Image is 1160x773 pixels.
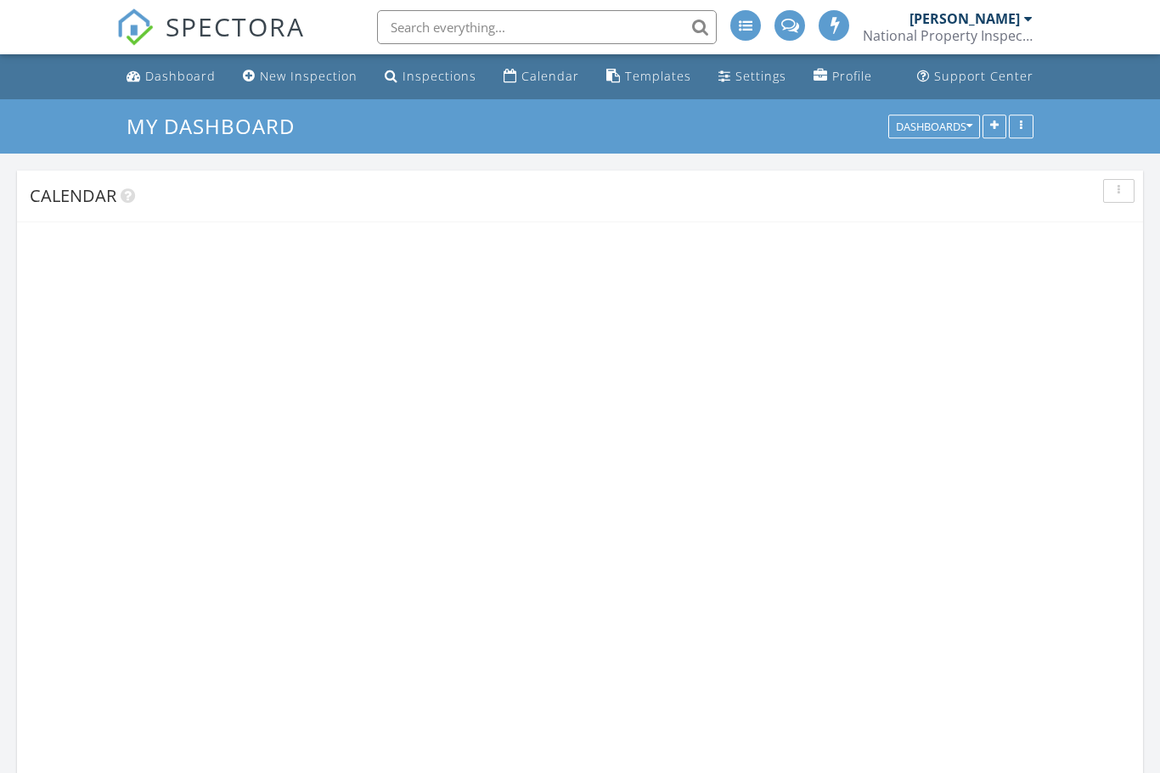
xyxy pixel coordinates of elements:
[30,184,116,207] span: Calendar
[127,112,309,140] a: My Dashboard
[896,120,972,132] div: Dashboards
[236,61,364,92] a: New Inspection
[832,68,872,84] div: Profile
[735,68,786,84] div: Settings
[145,68,216,84] div: Dashboard
[378,61,483,92] a: Inspections
[888,115,980,138] button: Dashboards
[120,61,222,92] a: Dashboard
[166,8,305,44] span: SPECTORA
[600,61,698,92] a: Templates
[934,68,1033,84] div: Support Center
[625,68,691,84] div: Templates
[807,61,879,92] a: Profile
[377,10,717,44] input: Search everything...
[116,23,305,59] a: SPECTORA
[497,61,586,92] a: Calendar
[521,68,579,84] div: Calendar
[712,61,793,92] a: Settings
[910,61,1040,92] a: Support Center
[116,8,154,46] img: The Best Home Inspection Software - Spectora
[260,68,358,84] div: New Inspection
[403,68,476,84] div: Inspections
[863,27,1033,44] div: National Property Inspections
[909,10,1020,27] div: [PERSON_NAME]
